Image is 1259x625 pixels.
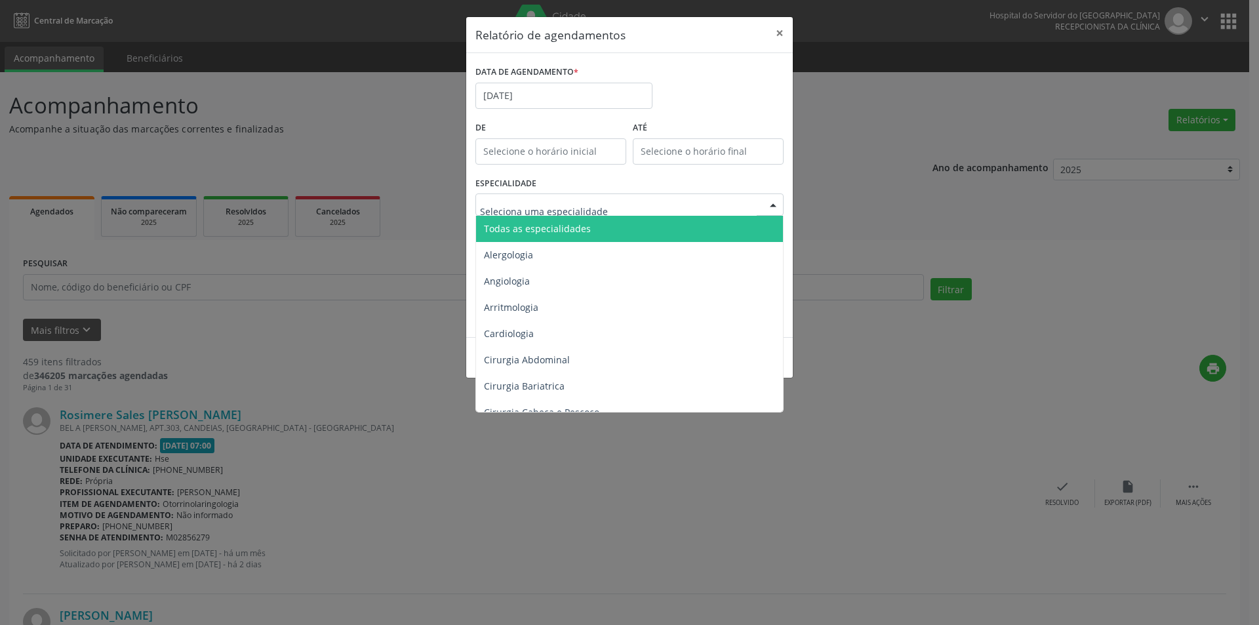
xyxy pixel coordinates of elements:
[475,83,652,109] input: Selecione uma data ou intervalo
[484,353,570,366] span: Cirurgia Abdominal
[475,62,578,83] label: DATA DE AGENDAMENTO
[633,118,784,138] label: ATÉ
[475,118,626,138] label: De
[484,327,534,340] span: Cardiologia
[633,138,784,165] input: Selecione o horário final
[480,198,757,224] input: Seleciona uma especialidade
[475,174,536,194] label: ESPECIALIDADE
[484,222,591,235] span: Todas as especialidades
[484,275,530,287] span: Angiologia
[475,138,626,165] input: Selecione o horário inicial
[484,249,533,261] span: Alergologia
[484,380,565,392] span: Cirurgia Bariatrica
[484,301,538,313] span: Arritmologia
[475,26,626,43] h5: Relatório de agendamentos
[767,17,793,49] button: Close
[484,406,599,418] span: Cirurgia Cabeça e Pescoço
